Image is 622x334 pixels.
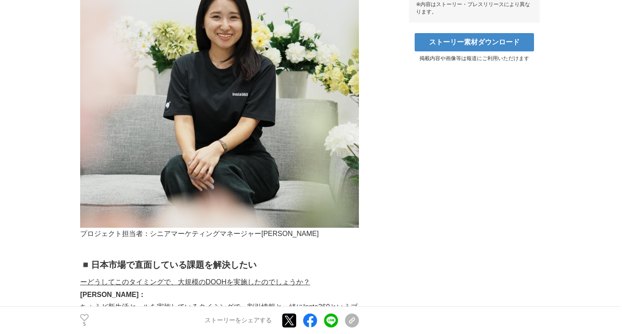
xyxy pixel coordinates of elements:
p: ストーリーをシェアする [205,317,272,324]
p: プロジェクト担当者：シニアマーケティングマネージャー[PERSON_NAME] [80,228,359,240]
p: 5 [80,322,89,327]
h2: 日本市場で直面している課題を解決したい [80,258,359,272]
a: ストーリー素材ダウンロード [415,33,534,51]
p: 掲載内容や画像等は報道にご利用いただけます [409,55,540,62]
strong: [PERSON_NAME]： [80,291,145,298]
u: ーどうしてこのタイミングで、大規模のDOOHを実施したのでしょうか？ [80,278,310,286]
strong: ◾️ [80,260,91,270]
